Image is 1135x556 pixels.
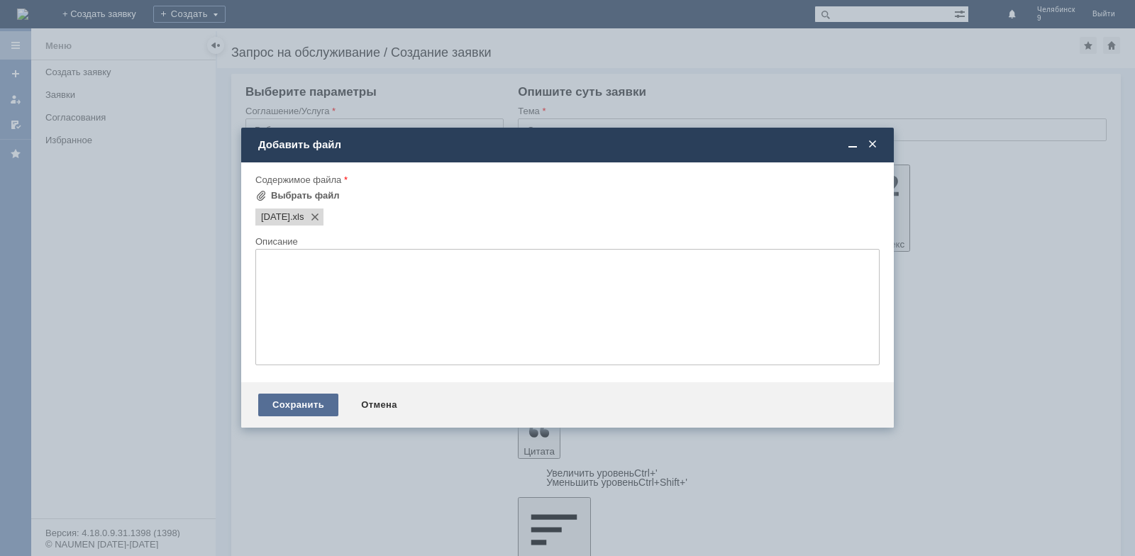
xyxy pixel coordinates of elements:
span: Закрыть [865,138,880,151]
div: Добрый вечер! Количество отложенных чеков 3. [GEOGRAPHIC_DATA] [6,6,207,28]
div: Выбрать файл [271,190,340,201]
span: Свернуть (Ctrl + M) [846,138,860,151]
div: Содержимое файла [255,175,877,184]
span: 12.10.2025.xls [261,211,290,223]
div: Описание [255,237,877,246]
div: Добавить файл [258,138,880,151]
span: 12.10.2025.xls [290,211,304,223]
